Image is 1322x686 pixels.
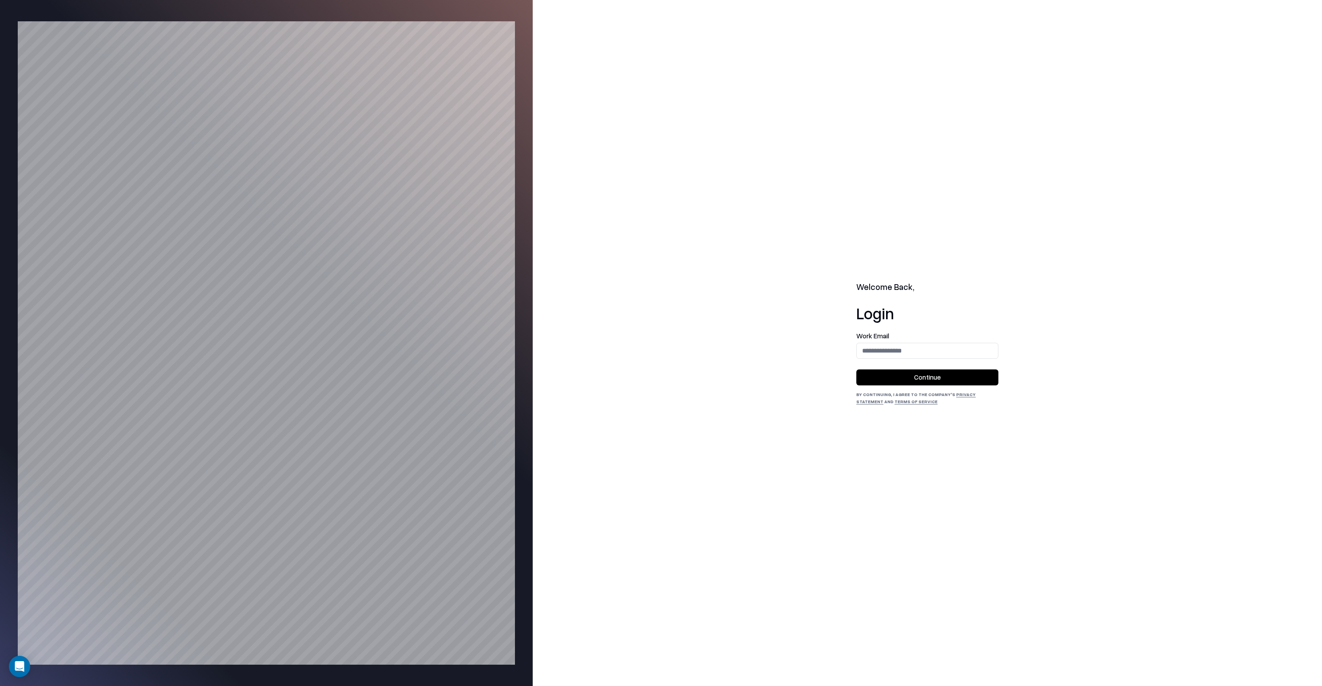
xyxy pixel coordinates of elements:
[9,656,30,677] div: Open Intercom Messenger
[856,281,998,293] h2: Welcome Back,
[856,391,998,405] div: By continuing, I agree to the Company's and
[856,304,998,322] h1: Login
[895,399,938,404] a: Terms of Service
[856,392,976,404] a: Privacy Statement
[856,369,998,385] button: Continue
[856,333,998,339] label: Work Email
